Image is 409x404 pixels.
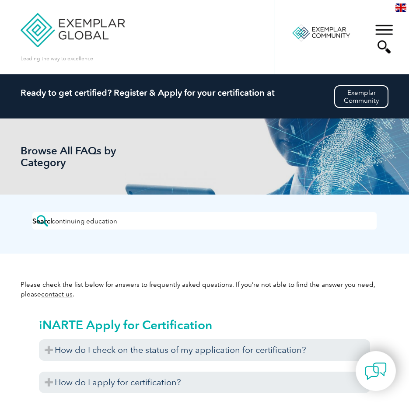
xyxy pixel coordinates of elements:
h2: iNARTE Apply for Certification [39,318,370,332]
a: contact us [41,290,73,298]
img: en [395,3,406,12]
p: Please check the list below for answers to frequently asked questions. If you’re not able to find... [21,280,389,299]
input: Search FAQ [52,212,129,225]
h2: Ready to get certified? Register & Apply for your certification at [21,87,389,98]
h3: How do I apply for certification? [39,372,370,393]
img: contact-chat.png [365,360,387,382]
h3: How do I check on the status of my application for certification? [39,339,370,361]
a: ExemplarCommunity [334,85,388,108]
input: Search [32,212,52,230]
h1: Browse All FAQs by Category [21,145,152,168]
p: Leading the way to excellence [21,54,93,63]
